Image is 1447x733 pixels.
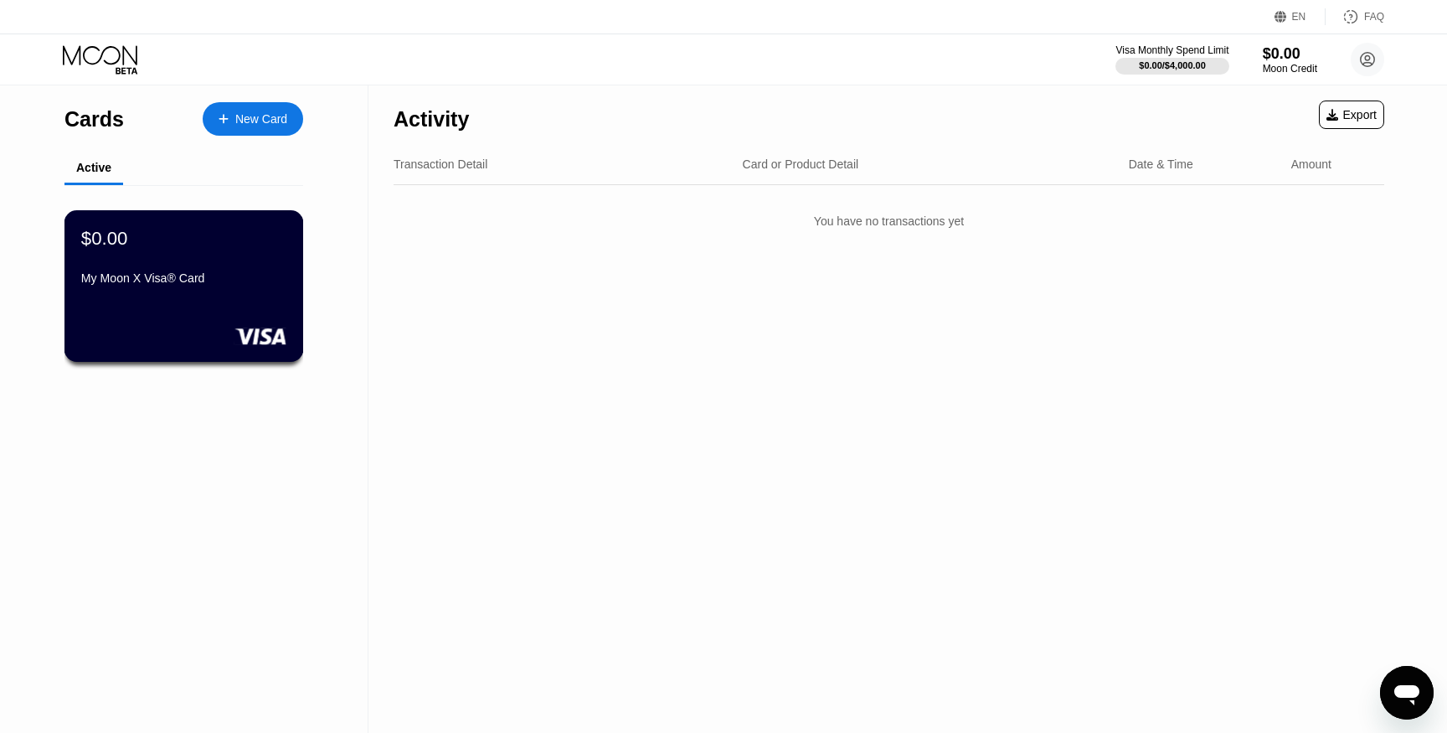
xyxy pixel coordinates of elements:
div: Moon Credit [1263,63,1317,75]
div: Transaction Detail [394,157,487,171]
div: $0.00My Moon X Visa® Card [65,211,302,361]
div: Cards [64,107,124,132]
div: FAQ [1364,11,1384,23]
div: $0.00 [1263,45,1317,63]
iframe: Button to launch messaging window [1380,666,1434,720]
div: $0.00 [81,227,128,249]
div: Date & Time [1129,157,1193,171]
div: New Card [235,112,287,126]
div: My Moon X Visa® Card [81,271,286,285]
div: EN [1274,8,1326,25]
div: $0.00Moon Credit [1263,45,1317,75]
div: You have no transactions yet [394,198,1384,245]
div: Card or Product Detail [743,157,859,171]
div: Visa Monthly Spend Limit$0.00/$4,000.00 [1115,44,1228,75]
div: Active [76,161,111,174]
div: EN [1292,11,1306,23]
div: Visa Monthly Spend Limit [1115,44,1228,56]
div: New Card [203,102,303,136]
div: Export [1326,108,1377,121]
div: $0.00 / $4,000.00 [1139,60,1206,70]
div: Activity [394,107,469,132]
div: Export [1319,101,1384,129]
div: FAQ [1326,8,1384,25]
div: Amount [1291,157,1331,171]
